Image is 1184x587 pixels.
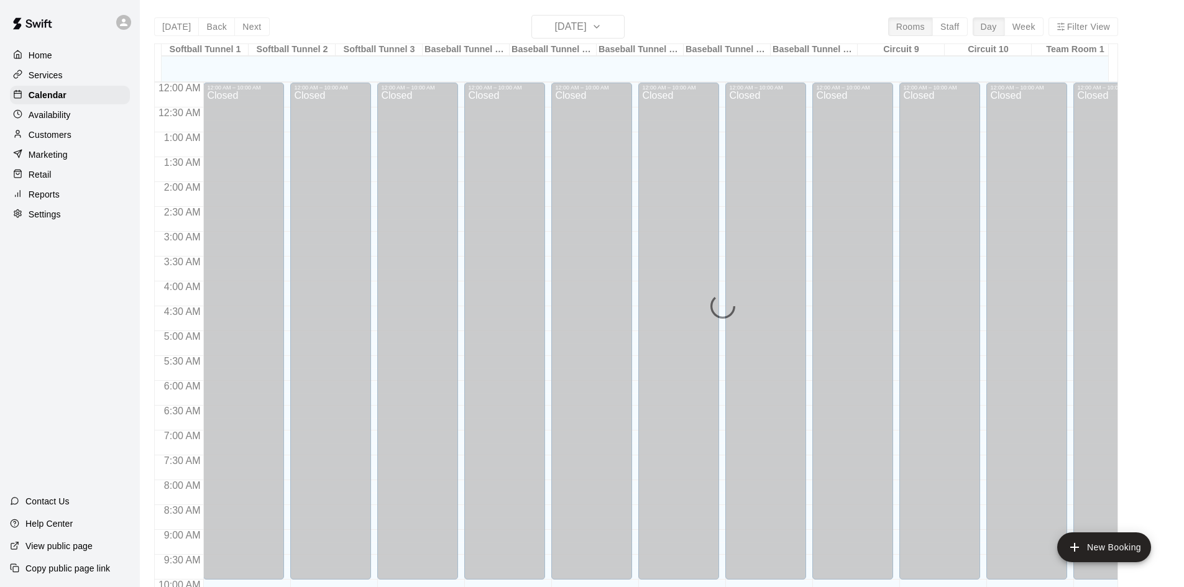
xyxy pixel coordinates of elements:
[25,540,93,552] p: View public page
[161,306,204,317] span: 4:30 AM
[161,132,204,143] span: 1:00 AM
[29,89,67,101] p: Calendar
[597,44,684,56] div: Baseball Tunnel 6 (Machine)
[161,555,204,565] span: 9:30 AM
[294,84,367,91] div: 12:00 AM – 10:00 AM
[161,406,204,416] span: 6:30 AM
[990,84,1063,91] div: 12:00 AM – 10:00 AM
[161,430,204,441] span: 7:00 AM
[161,281,204,292] span: 4:00 AM
[986,83,1067,580] div: 12:00 AM – 10:00 AM: Closed
[336,44,423,56] div: Softball Tunnel 3
[161,356,204,366] span: 5:30 AM
[161,455,204,466] span: 7:30 AM
[29,168,52,181] p: Retail
[162,44,249,56] div: Softball Tunnel 1
[294,91,367,584] div: Closed
[161,505,204,516] span: 8:30 AM
[161,157,204,168] span: 1:30 AM
[642,84,715,91] div: 12:00 AM – 10:00 AM
[161,257,204,267] span: 3:30 AM
[29,69,63,81] p: Services
[161,182,204,193] span: 2:00 AM
[1032,44,1119,56] div: Team Room 1
[729,91,802,584] div: Closed
[1073,83,1154,580] div: 12:00 AM – 10:00 AM: Closed
[423,44,510,56] div: Baseball Tunnel 4 (Machine)
[1077,84,1150,91] div: 12:00 AM – 10:00 AM
[25,517,73,530] p: Help Center
[684,44,771,56] div: Baseball Tunnel 7 (Mound/Machine)
[10,106,130,124] a: Availability
[1057,532,1151,562] button: add
[725,83,806,580] div: 12:00 AM – 10:00 AM: Closed
[903,84,976,91] div: 12:00 AM – 10:00 AM
[468,91,541,584] div: Closed
[464,83,545,580] div: 12:00 AM – 10:00 AM: Closed
[207,91,280,584] div: Closed
[29,49,52,61] p: Home
[10,125,130,144] a: Customers
[642,91,715,584] div: Closed
[10,145,130,164] a: Marketing
[161,331,204,342] span: 5:00 AM
[290,83,371,580] div: 12:00 AM – 10:00 AM: Closed
[161,232,204,242] span: 3:00 AM
[381,84,454,91] div: 12:00 AM – 10:00 AM
[945,44,1032,56] div: Circuit 10
[29,148,68,161] p: Marketing
[29,208,61,221] p: Settings
[816,91,889,584] div: Closed
[207,84,280,91] div: 12:00 AM – 10:00 AM
[899,83,980,580] div: 12:00 AM – 10:00 AM: Closed
[812,83,893,580] div: 12:00 AM – 10:00 AM: Closed
[29,129,71,141] p: Customers
[555,91,628,584] div: Closed
[161,530,204,540] span: 9:00 AM
[771,44,858,56] div: Baseball Tunnel 8 (Mound)
[161,381,204,391] span: 6:00 AM
[10,86,130,104] a: Calendar
[377,83,458,580] div: 12:00 AM – 10:00 AM: Closed
[10,185,130,204] a: Reports
[468,84,541,91] div: 12:00 AM – 10:00 AM
[155,107,204,118] span: 12:30 AM
[249,44,336,56] div: Softball Tunnel 2
[381,91,454,584] div: Closed
[729,84,802,91] div: 12:00 AM – 10:00 AM
[10,205,130,224] a: Settings
[155,83,204,93] span: 12:00 AM
[555,84,628,91] div: 12:00 AM – 10:00 AM
[903,91,976,584] div: Closed
[510,44,597,56] div: Baseball Tunnel 5 (Machine)
[29,188,60,201] p: Reports
[25,495,70,507] p: Contact Us
[858,44,945,56] div: Circuit 9
[161,480,204,491] span: 8:00 AM
[1077,91,1150,584] div: Closed
[10,46,130,65] a: Home
[638,83,719,580] div: 12:00 AM – 10:00 AM: Closed
[10,66,130,84] a: Services
[551,83,632,580] div: 12:00 AM – 10:00 AM: Closed
[10,165,130,184] a: Retail
[161,207,204,217] span: 2:30 AM
[203,83,284,580] div: 12:00 AM – 10:00 AM: Closed
[29,109,71,121] p: Availability
[25,562,110,575] p: Copy public page link
[990,91,1063,584] div: Closed
[816,84,889,91] div: 12:00 AM – 10:00 AM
